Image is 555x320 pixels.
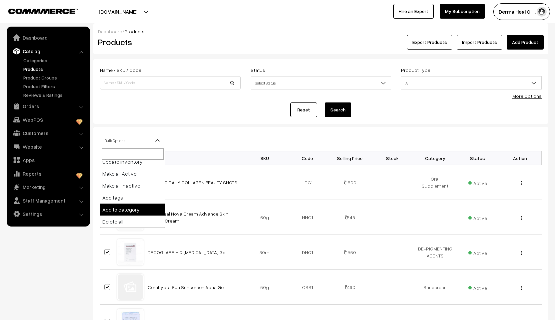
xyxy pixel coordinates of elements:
button: [DOMAIN_NAME] [75,3,161,20]
span: Bulk Options [100,135,165,146]
img: Menu [521,251,522,255]
a: Reset [290,102,317,117]
a: Categories [22,57,88,64]
span: All [401,76,542,89]
h2: Products [98,37,240,47]
a: COMMMERCE [8,7,67,15]
th: Name [144,151,244,165]
span: All [401,77,541,89]
a: Reports [8,168,88,180]
th: Stock [371,151,414,165]
a: DECOGLARE H Q [MEDICAL_DATA] Gel [148,249,226,255]
a: Dashboard [98,29,122,34]
a: Reviews & Ratings [22,91,88,98]
td: - [244,165,286,200]
button: Export Products [407,35,452,50]
td: 548 [329,200,371,235]
th: Code [286,151,329,165]
li: Make all Inactive [100,180,165,192]
span: Active [468,283,487,291]
td: - [371,200,414,235]
div: / [98,28,544,35]
td: DHQ1 [286,235,329,270]
a: Products [22,66,88,73]
th: Category [414,151,456,165]
a: LUREGLO DAILY COLLAGEN BEAUTY SHOTS [148,180,237,185]
td: 50g [244,200,286,235]
td: LDC1 [286,165,329,200]
li: Delete all [100,216,165,228]
a: Import Products [457,35,502,50]
td: 1800 [329,165,371,200]
a: Website [8,141,88,153]
a: Orders [8,100,88,112]
a: Hydroheal Nova Cream Advance Skin Healing Cream [148,211,228,224]
li: Add to category [100,204,165,216]
button: Derma Heal Cli… [493,3,550,20]
a: Staff Management [8,195,88,207]
td: - [371,165,414,200]
a: WebPOS [8,114,88,126]
span: Active [468,178,487,187]
button: Search [325,102,351,117]
th: Status [456,151,499,165]
td: 490 [329,270,371,305]
img: COMMMERCE [8,9,78,14]
a: Dashboard [8,32,88,44]
li: Make all Active [100,168,165,180]
label: Product Type [401,67,430,74]
img: Menu [521,181,522,185]
a: Product Filters [22,83,88,90]
a: Apps [8,154,88,166]
td: - [414,200,456,235]
span: Bulk Options [100,134,165,147]
a: My Subscription [440,4,485,19]
li: Add tags [100,192,165,204]
label: Name / SKU / Code [100,67,141,74]
img: Menu [521,216,522,220]
th: Selling Price [329,151,371,165]
a: Hire an Expert [393,4,434,19]
a: Settings [8,208,88,220]
img: user [537,7,547,17]
td: 30ml [244,235,286,270]
a: Marketing [8,181,88,193]
td: - [371,235,414,270]
li: Update Inventory [100,156,165,168]
th: Action [499,151,542,165]
a: Customers [8,127,88,139]
td: 1550 [329,235,371,270]
td: - [371,270,414,305]
span: Products [124,29,145,34]
span: Active [468,213,487,222]
span: Active [468,248,487,256]
td: DE-PIGMENTING AGENTS [414,235,456,270]
img: Menu [521,286,522,290]
a: Catalog [8,45,88,57]
td: HNC1 [286,200,329,235]
span: Select Status [251,77,391,89]
th: SKU [244,151,286,165]
td: Oral Supplement [414,165,456,200]
a: Cerahydra Sun Sunscreen Aqua Gel [148,284,225,290]
span: Select Status [251,76,391,89]
a: More Options [512,93,542,99]
label: Status [251,67,265,74]
td: Sunscreen [414,270,456,305]
a: Product Groups [22,74,88,81]
td: 50g [244,270,286,305]
td: CSS1 [286,270,329,305]
a: Add Product [507,35,544,50]
input: Name / SKU / Code [100,76,241,89]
